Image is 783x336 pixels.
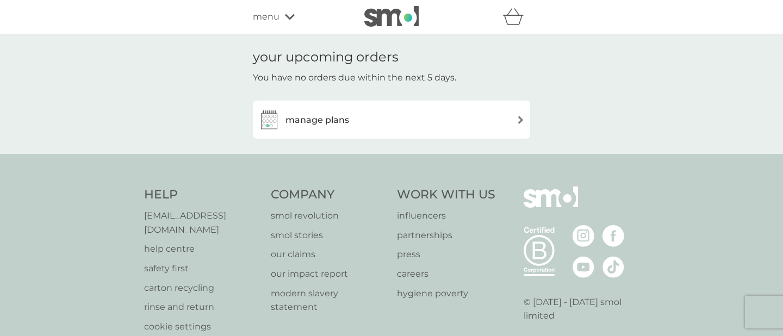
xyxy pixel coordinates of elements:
a: hygiene poverty [397,287,495,301]
a: smol revolution [271,209,387,223]
img: smol [524,186,578,223]
a: help centre [144,242,260,256]
a: cookie settings [144,320,260,334]
h1: your upcoming orders [253,49,399,65]
img: smol [364,6,419,27]
h3: manage plans [285,113,349,127]
img: visit the smol Tiktok page [602,256,624,278]
a: [EMAIL_ADDRESS][DOMAIN_NAME] [144,209,260,237]
p: © [DATE] - [DATE] smol limited [524,295,639,323]
img: visit the smol Instagram page [573,225,594,247]
p: You have no orders due within the next 5 days. [253,71,456,85]
div: basket [503,6,530,28]
h4: Help [144,186,260,203]
a: safety first [144,262,260,276]
a: rinse and return [144,300,260,314]
a: modern slavery statement [271,287,387,314]
a: careers [397,267,495,281]
img: visit the smol Facebook page [602,225,624,247]
a: partnerships [397,228,495,242]
img: visit the smol Youtube page [573,256,594,278]
img: arrow right [517,116,525,124]
a: carton recycling [144,281,260,295]
h4: Company [271,186,387,203]
h4: Work With Us [397,186,495,203]
span: menu [253,10,279,24]
a: our claims [271,247,387,262]
a: smol stories [271,228,387,242]
a: our impact report [271,267,387,281]
a: influencers [397,209,495,223]
a: press [397,247,495,262]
